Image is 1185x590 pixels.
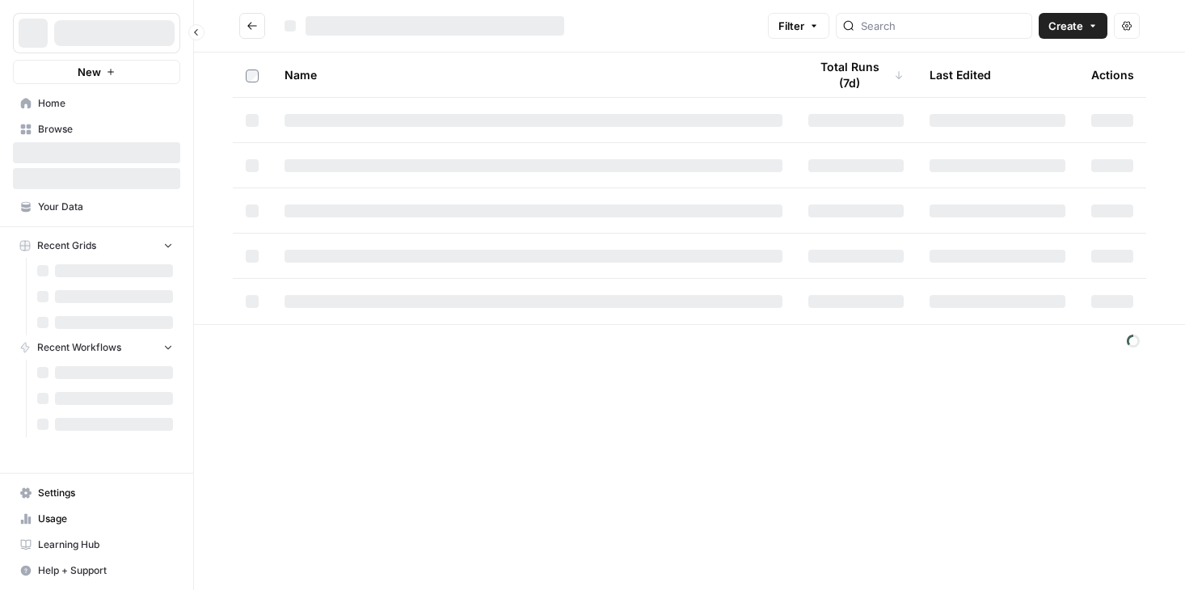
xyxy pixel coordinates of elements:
span: Learning Hub [38,537,173,552]
span: Help + Support [38,563,173,578]
a: Learning Hub [13,532,180,558]
span: Home [38,96,173,111]
button: Go back [239,13,265,39]
button: Help + Support [13,558,180,584]
span: Filter [778,18,804,34]
div: Actions [1091,53,1134,97]
a: Settings [13,480,180,506]
span: New [78,64,101,80]
span: Settings [38,486,173,500]
span: Usage [38,512,173,526]
button: New [13,60,180,84]
span: Recent Workflows [37,340,121,355]
div: Name [285,53,782,97]
button: Recent Grids [13,234,180,258]
input: Search [861,18,1025,34]
button: Filter [768,13,829,39]
button: Recent Workflows [13,335,180,360]
span: Create [1048,18,1083,34]
span: Your Data [38,200,173,214]
a: Your Data [13,194,180,220]
a: Usage [13,506,180,532]
div: Total Runs (7d) [808,53,904,97]
a: Browse [13,116,180,142]
span: Browse [38,122,173,137]
div: Last Edited [930,53,991,97]
a: Home [13,91,180,116]
span: Recent Grids [37,238,96,253]
button: Create [1039,13,1107,39]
